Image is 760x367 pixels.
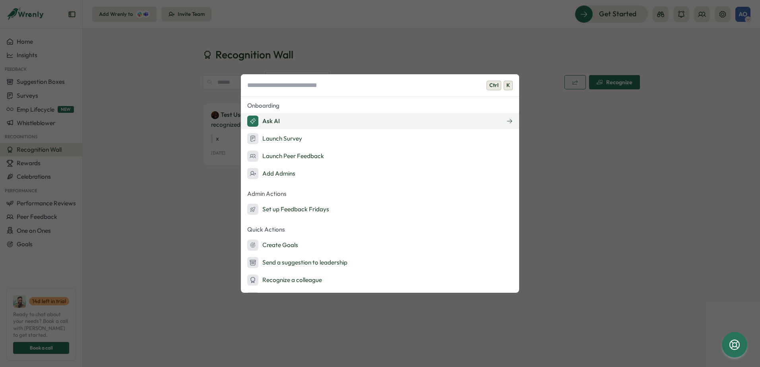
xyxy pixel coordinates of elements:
div: Ask AI [247,116,280,127]
button: Set up Feedback Fridays [241,201,519,217]
button: Ask AI [241,113,519,129]
p: Onboarding [241,100,519,112]
div: Launch Survey [247,133,302,144]
span: K [504,81,513,90]
div: Add Admins [247,168,295,179]
button: Recognize a colleague [241,272,519,288]
button: Create Goals [241,237,519,253]
button: Invite to a Meeting [241,290,519,305]
p: Admin Actions [241,188,519,200]
div: Send a suggestion to leadership [247,257,347,268]
div: Create Goals [247,240,298,251]
button: Add Admins [241,166,519,182]
div: Invite to a Meeting [247,292,331,303]
div: Launch Peer Feedback [247,151,324,162]
p: Quick Actions [241,224,519,236]
span: Ctrl [487,81,501,90]
button: Send a suggestion to leadership [241,255,519,270]
button: Launch Survey [241,131,519,147]
div: Set up Feedback Fridays [247,204,329,215]
div: Recognize a colleague [247,274,322,286]
button: Launch Peer Feedback [241,148,519,164]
